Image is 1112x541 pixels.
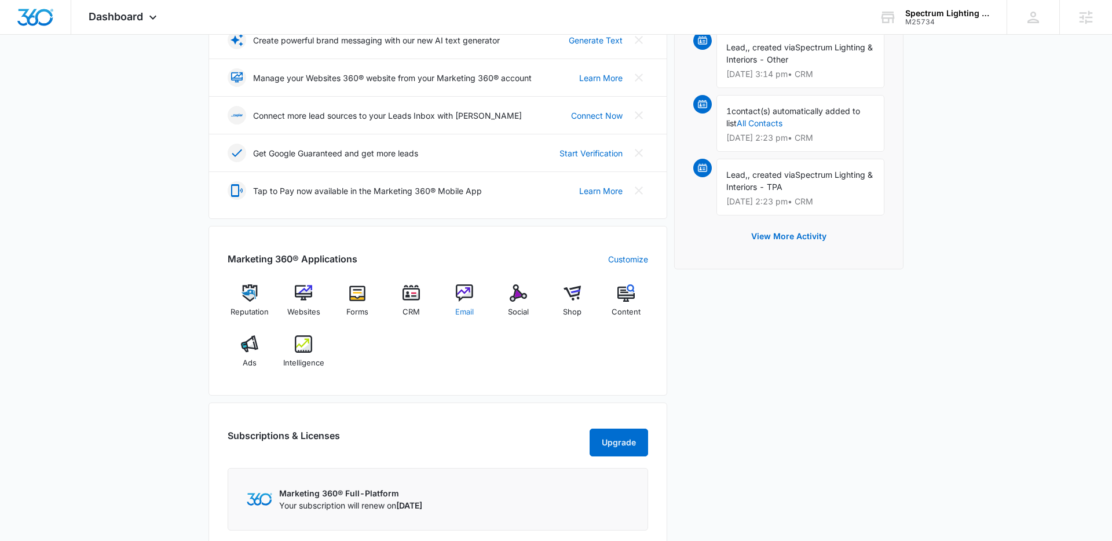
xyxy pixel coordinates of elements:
p: Manage your Websites 360® website from your Marketing 360® account [253,72,532,84]
span: Forms [346,306,368,318]
a: Learn More [579,72,623,84]
button: Close [630,106,648,125]
button: Upgrade [590,429,648,456]
p: Get Google Guaranteed and get more leads [253,147,418,159]
a: Connect Now [571,109,623,122]
div: account id [905,18,990,26]
button: View More Activity [740,222,838,250]
a: Learn More [579,185,623,197]
span: 1 [726,106,731,116]
div: account name [905,9,990,18]
span: , created via [748,170,795,180]
button: Close [630,144,648,162]
a: Generate Text [569,34,623,46]
span: , created via [748,42,795,52]
a: Social [496,284,541,326]
a: Intelligence [281,335,326,377]
span: Ads [243,357,257,369]
span: Lead, [726,42,748,52]
span: Spectrum Lighting & Interiors - TPA [726,170,873,192]
img: Marketing 360 Logo [247,493,272,505]
a: All Contacts [737,118,782,128]
p: [DATE] 2:23 pm • CRM [726,198,875,206]
span: Shop [563,306,581,318]
span: Reputation [231,306,269,318]
p: Connect more lead sources to your Leads Inbox with [PERSON_NAME] [253,109,522,122]
a: Start Verification [559,147,623,159]
button: Close [630,31,648,49]
button: Close [630,181,648,200]
p: Your subscription will renew on [279,499,422,511]
a: Reputation [228,284,272,326]
p: [DATE] 2:23 pm • CRM [726,134,875,142]
a: Customize [608,253,648,265]
h2: Marketing 360® Applications [228,252,357,266]
a: Email [442,284,487,326]
p: Marketing 360® Full-Platform [279,487,422,499]
a: CRM [389,284,433,326]
span: [DATE] [396,500,422,510]
p: Tap to Pay now available in the Marketing 360® Mobile App [253,185,482,197]
span: Email [455,306,474,318]
span: Websites [287,306,320,318]
a: Forms [335,284,380,326]
a: Ads [228,335,272,377]
span: Intelligence [283,357,324,369]
p: Create powerful brand messaging with our new AI text generator [253,34,500,46]
a: Shop [550,284,595,326]
span: Spectrum Lighting & Interiors - Other [726,42,873,64]
p: [DATE] 3:14 pm • CRM [726,70,875,78]
span: Content [612,306,641,318]
span: Lead, [726,170,748,180]
h2: Subscriptions & Licenses [228,429,340,452]
button: Close [630,68,648,87]
span: Dashboard [89,10,143,23]
span: CRM [403,306,420,318]
span: contact(s) automatically added to list [726,106,860,128]
a: Websites [281,284,326,326]
span: Social [508,306,529,318]
a: Content [603,284,648,326]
